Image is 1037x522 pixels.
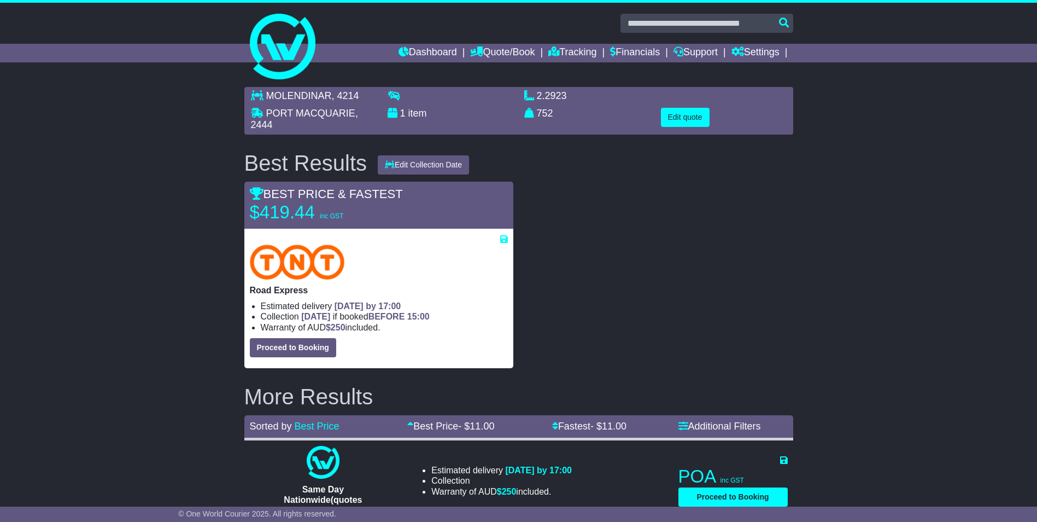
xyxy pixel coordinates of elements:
[407,312,430,321] span: 15:00
[431,465,572,475] li: Estimated delivery
[239,151,373,175] div: Best Results
[178,509,336,518] span: © One World Courier 2025. All rights reserved.
[400,108,406,119] span: 1
[673,44,718,62] a: Support
[399,44,457,62] a: Dashboard
[261,301,508,311] li: Estimated delivery
[320,212,343,220] span: inc GST
[505,466,572,475] span: [DATE] by 17:00
[497,487,517,496] span: $
[610,44,660,62] a: Financials
[678,488,788,507] button: Proceed to Booking
[284,485,362,515] span: Same Day Nationwide(quotes take 0.5-1 hour)
[251,108,358,131] span: , 2444
[250,338,336,357] button: Proceed to Booking
[250,285,508,295] p: Road Express
[470,44,535,62] a: Quote/Book
[537,108,553,119] span: 752
[552,421,626,432] a: Fastest- $11.00
[266,90,332,101] span: MOLENDINAR
[331,323,345,332] span: 250
[307,446,339,479] img: One World Courier: Same Day Nationwide(quotes take 0.5-1 hour)
[720,477,744,484] span: inc GST
[250,201,386,223] p: $419.44
[378,155,469,175] button: Edit Collection Date
[431,475,572,486] li: Collection
[250,421,292,432] span: Sorted by
[661,108,710,127] button: Edit quote
[250,245,345,280] img: TNT Domestic: Road Express
[678,421,761,432] a: Additional Filters
[301,312,429,321] span: if booked
[332,90,359,101] span: , 4214
[731,44,780,62] a: Settings
[470,421,494,432] span: 11.00
[458,421,494,432] span: - $
[407,421,494,432] a: Best Price- $11.00
[326,323,345,332] span: $
[431,486,572,497] li: Warranty of AUD included.
[261,322,508,333] li: Warranty of AUD included.
[678,466,788,488] p: POA
[368,312,405,321] span: BEFORE
[548,44,596,62] a: Tracking
[602,421,626,432] span: 11.00
[244,385,793,409] h2: More Results
[301,312,330,321] span: [DATE]
[537,90,567,101] span: 2.2923
[590,421,626,432] span: - $
[502,487,517,496] span: 250
[335,301,401,311] span: [DATE] by 17:00
[408,108,427,119] span: item
[295,421,339,432] a: Best Price
[250,187,403,201] span: BEST PRICE & FASTEST
[261,311,508,322] li: Collection
[266,108,355,119] span: PORT MACQUARIE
